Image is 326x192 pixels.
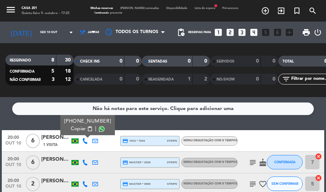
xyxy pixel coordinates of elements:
[71,125,86,133] span: Copiar
[177,28,185,37] span: pending_actions
[122,138,145,144] span: visa * 7844
[4,141,22,149] span: out 10
[122,160,151,165] span: master * 2838
[204,77,209,82] strong: 2
[41,133,70,142] div: [PERSON_NAME]
[282,75,290,83] i: filter_list
[51,69,54,74] strong: 5
[22,11,69,16] div: Quinta-feira 9. outubro - 17:23
[4,133,22,141] span: 20:00
[214,28,223,37] i: looks_one
[64,118,111,125] div: [PHONE_NUMBER]
[237,28,247,37] i: looks_3
[26,177,40,191] span: 2
[248,180,257,188] i: subject
[41,155,70,164] div: [PERSON_NAME]
[71,125,93,133] button: Copiarcontent_paste
[51,58,54,63] strong: 8
[277,6,285,15] i: exit_to_app
[122,138,128,144] i: credit_card
[256,59,259,64] strong: 0
[120,77,122,82] strong: 0
[10,78,41,82] span: NÃO CONFIRMAR
[26,155,40,170] span: 6
[148,78,174,81] span: REAGENDADA
[167,160,177,165] span: stripe
[167,138,177,143] span: stripe
[122,181,128,187] i: credit_card
[216,60,234,63] span: SERVIDOS
[204,59,209,64] strong: 0
[293,6,301,15] i: turned_in_not
[10,70,34,73] span: CONFIRMADA
[4,163,22,171] span: out 10
[5,26,37,39] i: [DATE]
[52,77,55,82] strong: 3
[122,160,128,165] i: credit_card
[87,7,117,10] span: Minhas reservas
[214,4,218,8] span: fiber_manual_record
[216,78,235,81] span: NO-SHOW
[5,4,16,17] button: menu
[65,58,72,63] strong: 30
[167,182,177,186] span: stripe
[163,7,191,10] span: Disponibilidade
[4,154,22,163] span: 20:00
[273,28,282,37] i: looks_6
[261,6,270,15] i: add_circle_outline
[267,155,303,169] button: CONFIRMADA
[191,7,219,10] span: Lista de espera
[188,31,211,34] span: Reservas para
[274,160,295,164] span: CONFIRMADA
[183,182,237,185] span: Menu degustação com 8 tempos
[65,77,72,82] strong: 12
[315,174,322,182] i: cancel
[93,105,234,113] div: Não há notas para este serviço. Clique para adicionar uma
[65,69,72,74] strong: 18
[308,6,317,15] i: search
[10,59,31,62] span: RESERVADO
[90,12,126,14] span: Cartões de presente
[87,126,92,132] span: content_paste
[256,77,259,82] strong: 0
[4,176,22,184] span: 20:00
[313,22,322,43] div: LOG OUT
[188,77,191,82] strong: 1
[67,28,75,37] i: arrow_drop_down
[80,60,100,63] span: CHECK INS
[80,78,102,81] span: CANCELADA
[136,59,140,64] strong: 0
[41,177,70,185] div: [PERSON_NAME]
[271,182,298,186] span: SEM CONFIRMAR
[313,28,322,37] i: power_settings_new
[122,181,151,187] span: master * 0989
[136,77,140,82] strong: 0
[273,59,277,64] strong: 0
[22,6,69,11] div: Casa 201
[249,28,259,37] i: looks_4
[120,59,122,64] strong: 0
[188,59,191,64] strong: 0
[259,180,267,188] i: favorite_border
[248,158,257,167] i: subject
[285,28,294,37] i: add_box
[117,7,163,10] span: [PERSON_NAME] semeadas
[225,28,235,37] i: looks_two
[183,139,237,142] span: Menu degustação com 8 tempos
[315,153,322,160] i: cancel
[259,158,267,167] i: cake
[88,31,99,34] span: Jantar
[283,60,294,63] span: TOTAL
[148,60,167,63] span: SENTADAS
[302,28,311,37] span: print
[43,142,57,148] span: 1 Visita
[267,177,303,191] button: SEM CONFIRMAR
[95,125,96,133] span: |
[183,161,237,164] span: Menu degustação com 8 tempos
[261,28,270,37] i: looks_5
[273,77,277,82] strong: 0
[5,4,16,15] i: menu
[26,134,40,148] span: 6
